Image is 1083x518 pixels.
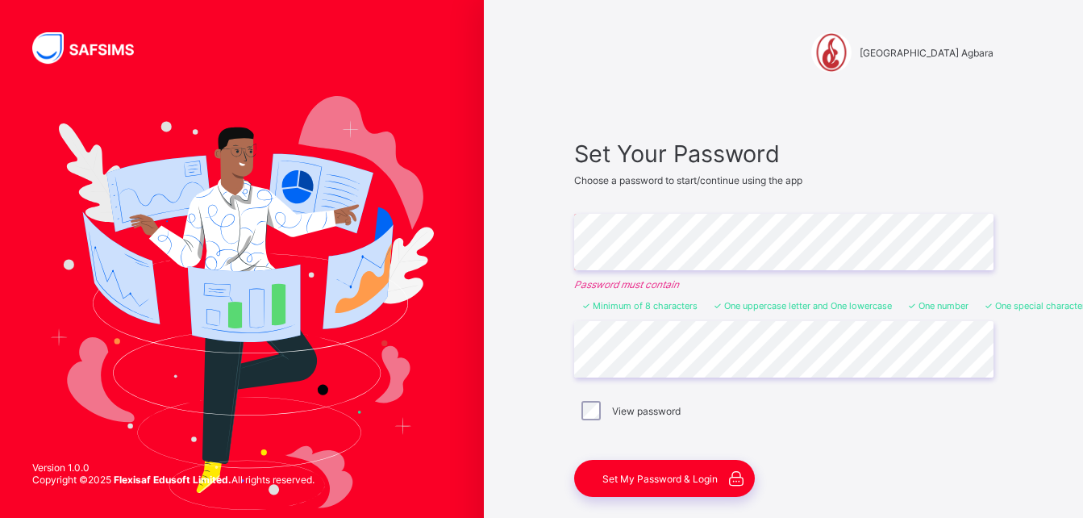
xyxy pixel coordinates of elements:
img: Hero Image [50,96,434,509]
li: Minimum of 8 characters [582,300,698,311]
span: Copyright © 2025 All rights reserved. [32,474,314,486]
span: Choose a password to start/continue using the app [574,174,802,186]
label: View password [612,405,681,417]
li: One uppercase letter and One lowercase [714,300,892,311]
em: Password must contain [574,278,993,290]
img: Corona Secondary School Agbara [811,32,852,73]
img: SAFSIMS Logo [32,32,153,64]
span: Set My Password & Login [602,473,718,485]
li: One number [908,300,968,311]
span: [GEOGRAPHIC_DATA] Agbara [860,47,993,59]
span: Set Your Password [574,140,993,168]
span: Version 1.0.0 [32,462,314,474]
strong: Flexisaf Edusoft Limited. [114,474,231,486]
